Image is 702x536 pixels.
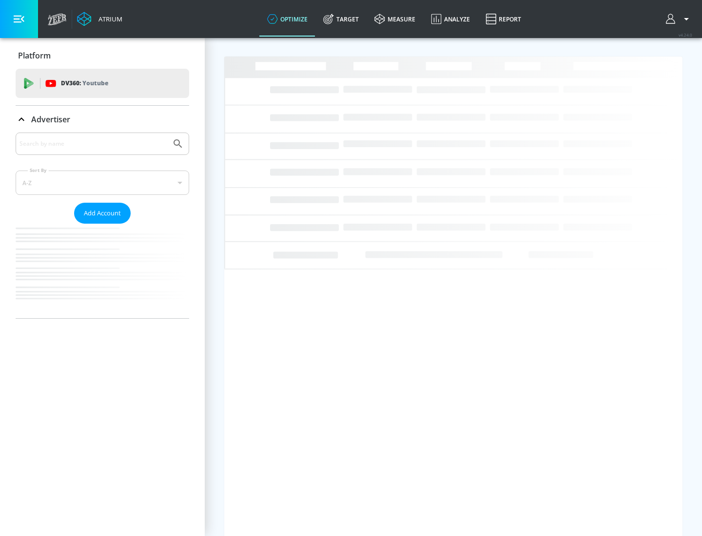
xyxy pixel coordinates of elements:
p: Advertiser [31,114,70,125]
p: DV360: [61,78,108,89]
div: Advertiser [16,133,189,318]
a: Target [315,1,367,37]
div: Atrium [95,15,122,23]
input: Search by name [19,137,167,150]
a: measure [367,1,423,37]
div: Platform [16,42,189,69]
div: Advertiser [16,106,189,133]
div: DV360: Youtube [16,69,189,98]
span: Add Account [84,208,121,219]
button: Add Account [74,203,131,224]
div: A-Z [16,171,189,195]
a: Analyze [423,1,478,37]
nav: list of Advertiser [16,224,189,318]
span: v 4.24.0 [679,32,692,38]
label: Sort By [28,167,49,173]
a: optimize [259,1,315,37]
p: Youtube [82,78,108,88]
a: Atrium [77,12,122,26]
a: Report [478,1,529,37]
p: Platform [18,50,51,61]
